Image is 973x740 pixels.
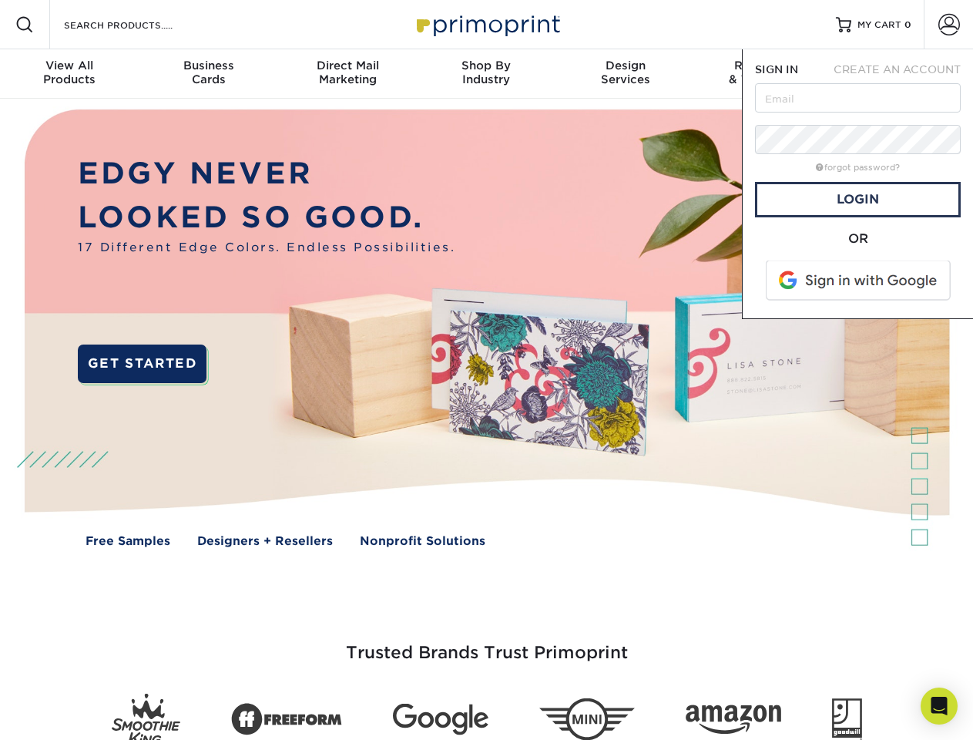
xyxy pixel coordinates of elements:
span: SIGN IN [755,63,798,76]
span: Design [556,59,695,72]
span: Resources [695,59,834,72]
a: Login [755,182,961,217]
span: CREATE AN ACCOUNT [834,63,961,76]
div: Services [556,59,695,86]
div: Marketing [278,59,417,86]
a: Shop ByIndustry [417,49,555,99]
div: Industry [417,59,555,86]
a: Nonprofit Solutions [360,533,485,550]
span: 0 [904,19,911,30]
span: Direct Mail [278,59,417,72]
img: Google [393,704,488,735]
input: SEARCH PRODUCTS..... [62,15,213,34]
h3: Trusted Brands Trust Primoprint [36,606,938,681]
a: Resources& Templates [695,49,834,99]
a: BusinessCards [139,49,277,99]
span: 17 Different Edge Colors. Endless Possibilities. [78,239,455,257]
img: Goodwill [832,698,862,740]
a: GET STARTED [78,345,206,383]
p: EDGY NEVER [78,152,455,196]
a: forgot password? [816,163,900,173]
div: OR [755,230,961,248]
p: LOOKED SO GOOD. [78,196,455,240]
img: Primoprint [410,8,564,41]
a: Designers + Resellers [197,533,333,550]
img: Amazon [686,705,781,735]
span: Shop By [417,59,555,72]
a: Free Samples [86,533,170,550]
div: Open Intercom Messenger [921,688,958,725]
span: MY CART [857,18,901,32]
div: Cards [139,59,277,86]
div: & Templates [695,59,834,86]
a: DesignServices [556,49,695,99]
a: Direct MailMarketing [278,49,417,99]
span: Business [139,59,277,72]
input: Email [755,83,961,113]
